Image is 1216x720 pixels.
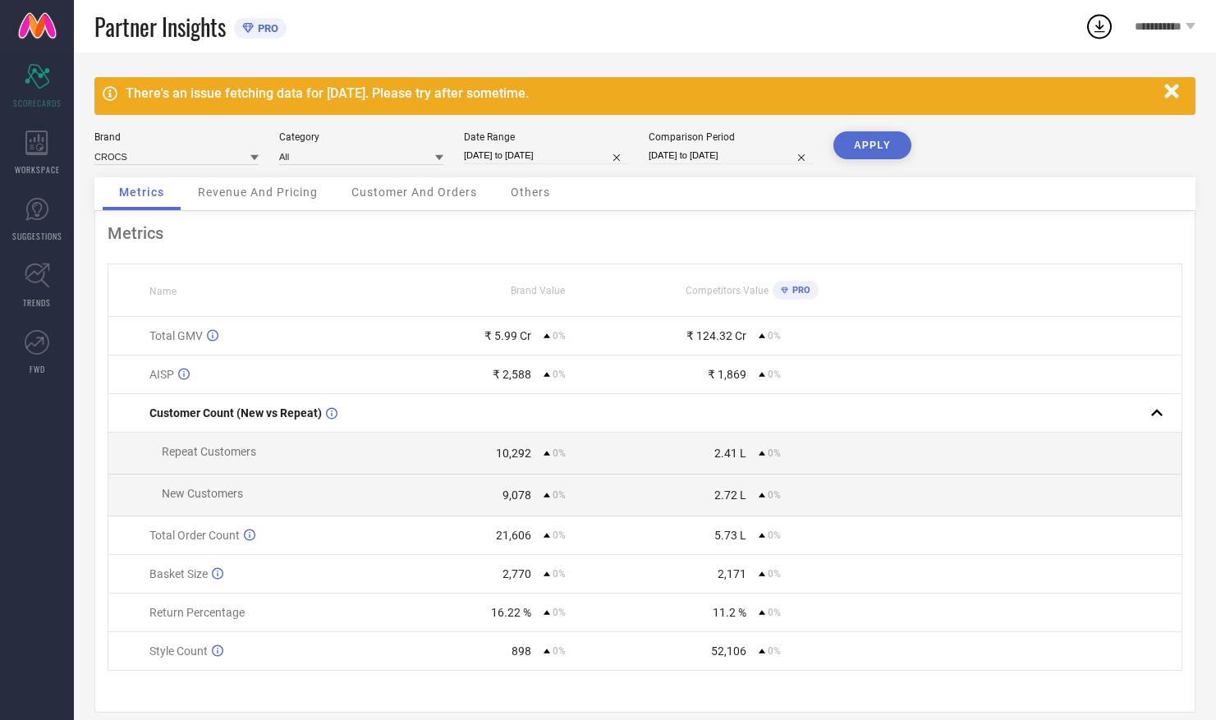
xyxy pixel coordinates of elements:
[714,529,746,542] div: 5.73 L
[708,368,746,381] div: ₹ 1,869
[768,607,781,618] span: 0%
[149,286,177,297] span: Name
[714,447,746,460] div: 2.41 L
[149,329,203,342] span: Total GMV
[149,567,208,580] span: Basket Size
[768,530,781,541] span: 0%
[149,606,245,619] span: Return Percentage
[649,147,813,164] input: Select comparison period
[464,147,628,164] input: Select date range
[553,447,566,459] span: 0%
[496,529,531,542] div: 21,606
[553,369,566,380] span: 0%
[788,285,810,296] span: PRO
[149,406,322,420] span: Customer Count (New vs Repeat)
[718,567,746,580] div: 2,171
[351,186,477,199] span: Customer And Orders
[491,606,531,619] div: 16.22 %
[768,645,781,657] span: 0%
[254,22,278,34] span: PRO
[768,369,781,380] span: 0%
[553,607,566,618] span: 0%
[119,186,164,199] span: Metrics
[493,368,531,381] div: ₹ 2,588
[711,644,746,658] div: 52,106
[1085,11,1114,41] div: Open download list
[126,85,1156,101] div: There's an issue fetching data for [DATE]. Please try after sometime.
[768,568,781,580] span: 0%
[149,529,240,542] span: Total Order Count
[553,530,566,541] span: 0%
[649,131,813,143] div: Comparison Period
[511,186,550,199] span: Others
[502,567,531,580] div: 2,770
[198,186,318,199] span: Revenue And Pricing
[149,644,208,658] span: Style Count
[15,163,60,176] span: WORKSPACE
[23,296,51,309] span: TRENDS
[162,445,256,458] span: Repeat Customers
[768,489,781,501] span: 0%
[686,329,746,342] div: ₹ 124.32 Cr
[279,131,443,143] div: Category
[553,568,566,580] span: 0%
[553,330,566,342] span: 0%
[30,363,45,375] span: FWD
[714,488,746,502] div: 2.72 L
[512,644,531,658] div: 898
[13,97,62,109] span: SCORECARDS
[768,447,781,459] span: 0%
[502,488,531,502] div: 9,078
[496,447,531,460] div: 10,292
[149,368,174,381] span: AISP
[553,645,566,657] span: 0%
[511,285,565,296] span: Brand Value
[553,489,566,501] span: 0%
[686,285,769,296] span: Competitors Value
[94,131,259,143] div: Brand
[713,606,746,619] div: 11.2 %
[94,10,226,44] span: Partner Insights
[768,330,781,342] span: 0%
[12,230,62,242] span: SUGGESTIONS
[833,131,911,159] button: APPLY
[108,223,1182,243] div: Metrics
[464,131,628,143] div: Date Range
[484,329,531,342] div: ₹ 5.99 Cr
[162,487,243,500] span: New Customers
